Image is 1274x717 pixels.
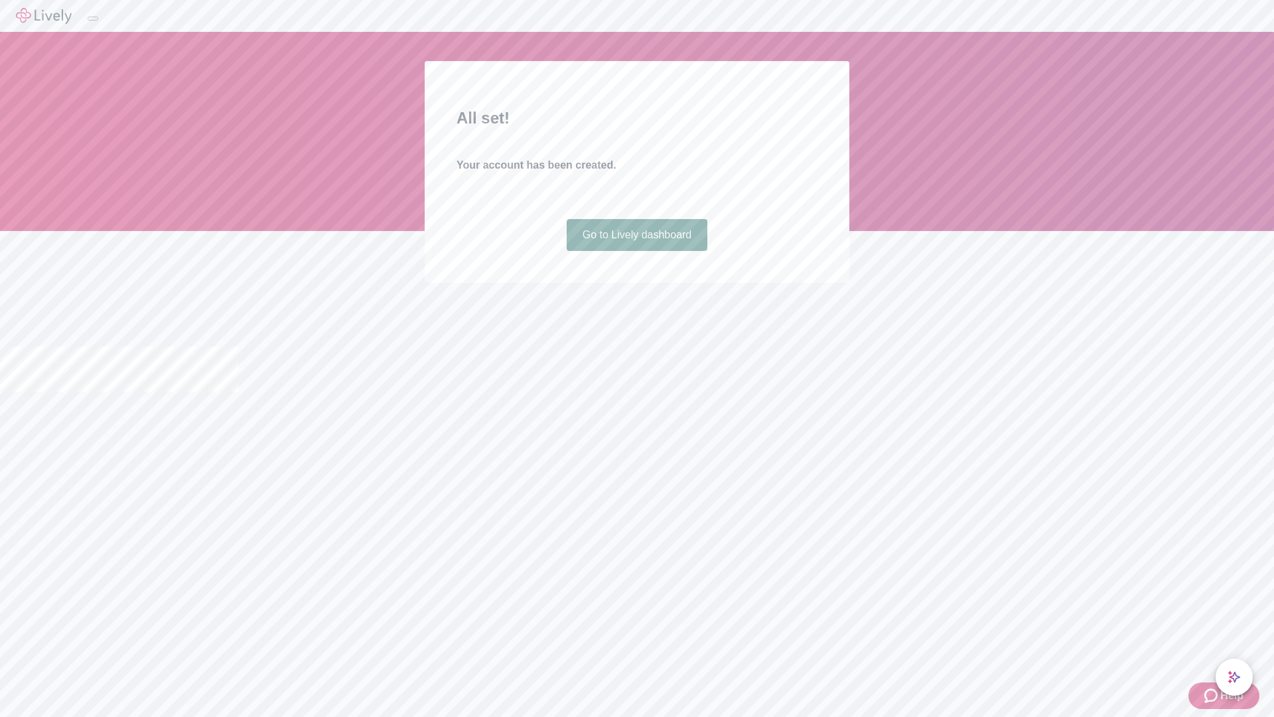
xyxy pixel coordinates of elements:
[16,8,72,24] img: Lively
[1220,688,1243,704] span: Help
[1204,688,1220,704] svg: Zendesk support icon
[457,157,817,173] h4: Your account has been created.
[567,219,708,251] a: Go to Lively dashboard
[88,17,98,21] button: Log out
[1188,682,1259,709] button: Zendesk support iconHelp
[1228,671,1241,684] svg: Lively AI Assistant
[1216,659,1253,696] button: chat
[457,106,817,130] h2: All set!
